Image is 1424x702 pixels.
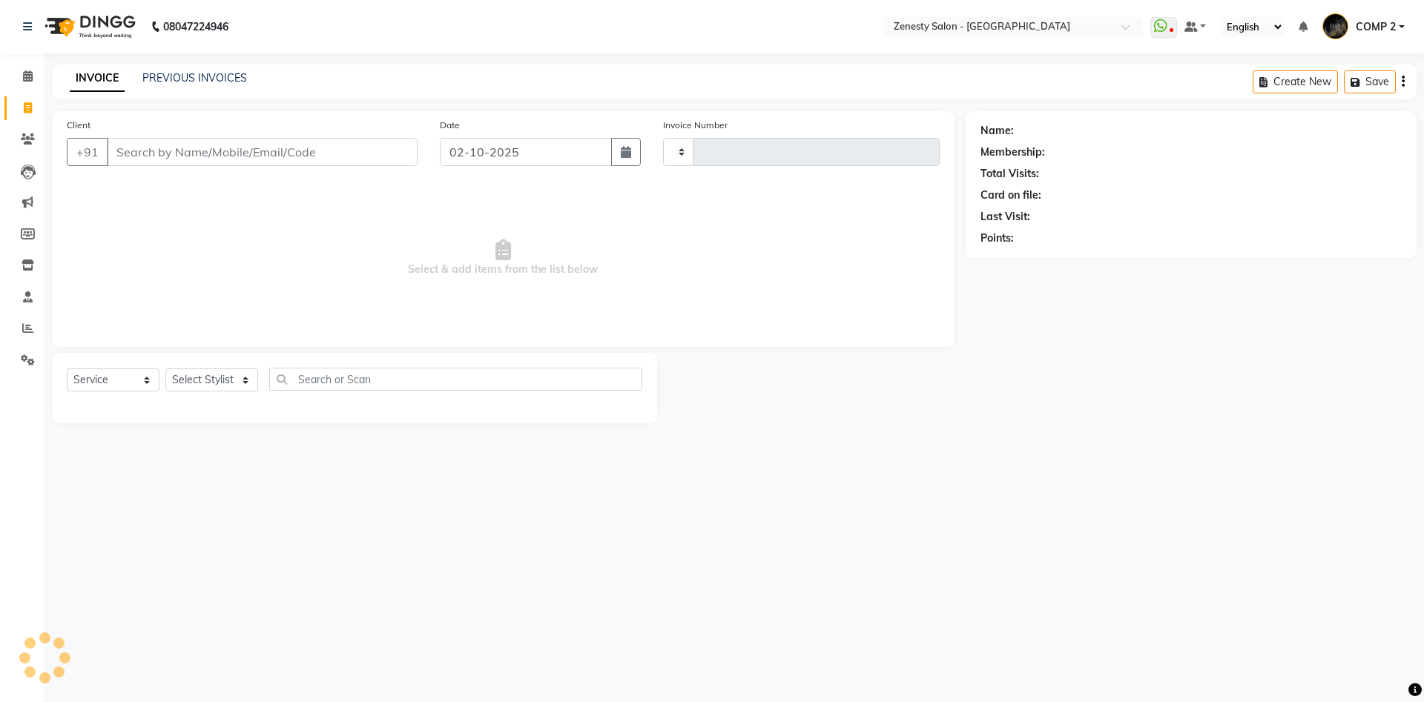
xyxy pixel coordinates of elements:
[70,65,125,92] a: INVOICE
[163,6,228,47] b: 08047224946
[980,145,1045,160] div: Membership:
[38,6,139,47] img: logo
[142,71,247,85] a: PREVIOUS INVOICES
[1356,19,1396,35] span: COMP 2
[440,119,460,132] label: Date
[269,368,642,391] input: Search or Scan
[1344,70,1396,93] button: Save
[980,166,1039,182] div: Total Visits:
[980,123,1014,139] div: Name:
[1322,13,1348,39] img: COMP 2
[67,184,940,332] span: Select & add items from the list below
[1253,70,1338,93] button: Create New
[980,231,1014,246] div: Points:
[107,138,418,166] input: Search by Name/Mobile/Email/Code
[67,119,90,132] label: Client
[663,119,728,132] label: Invoice Number
[67,138,108,166] button: +91
[980,188,1041,203] div: Card on file:
[980,209,1030,225] div: Last Visit:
